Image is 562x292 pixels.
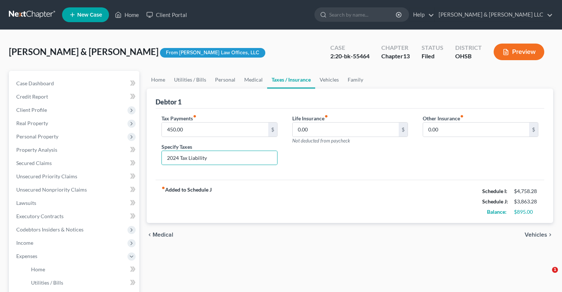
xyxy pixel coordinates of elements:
[156,97,181,106] div: Debtor 1
[381,52,410,61] div: Chapter
[10,157,139,170] a: Secured Claims
[16,93,48,100] span: Credit Report
[16,173,77,179] span: Unsecured Priority Claims
[552,267,558,273] span: 1
[147,232,153,238] i: chevron_left
[10,210,139,223] a: Executory Contracts
[343,71,368,89] a: Family
[409,8,434,21] a: Help
[16,240,33,246] span: Income
[16,186,87,193] span: Unsecured Nonpriority Claims
[16,226,84,233] span: Codebtors Insiders & Notices
[9,46,159,57] span: [PERSON_NAME] & [PERSON_NAME]
[10,143,139,157] a: Property Analysis
[514,188,538,195] div: $4,758.28
[494,44,544,60] button: Preview
[423,123,529,137] input: --
[381,44,410,52] div: Chapter
[161,114,197,122] label: Tax Payments
[329,8,397,21] input: Search by name...
[292,114,328,122] label: Life Insurance
[16,213,64,219] span: Executory Contracts
[292,138,350,144] span: Not deducted from paycheck
[143,8,191,21] a: Client Portal
[514,208,538,216] div: $895.00
[31,279,63,286] span: Utilities / Bills
[193,114,197,118] i: fiber_manual_record
[10,196,139,210] a: Lawsuits
[423,114,464,122] label: Other Insurance
[77,12,102,18] span: New Case
[460,114,464,118] i: fiber_manual_record
[240,71,267,89] a: Medical
[160,48,265,58] div: From [PERSON_NAME] Law Offices, LLC
[10,183,139,196] a: Unsecured Nonpriority Claims
[525,232,547,238] span: Vehicles
[25,276,139,289] a: Utilities / Bills
[111,8,143,21] a: Home
[435,8,553,21] a: [PERSON_NAME] & [PERSON_NAME] LLC
[162,151,277,165] input: Specify...
[268,123,277,137] div: $
[514,198,538,205] div: $3,863.28
[25,263,139,276] a: Home
[422,44,443,52] div: Status
[293,123,399,137] input: --
[403,52,410,59] span: 13
[455,52,482,61] div: OHSB
[399,123,408,137] div: $
[161,143,192,151] label: Specify Taxes
[16,253,37,259] span: Expenses
[324,114,328,118] i: fiber_manual_record
[330,44,369,52] div: Case
[422,52,443,61] div: Filed
[482,188,507,194] strong: Schedule I:
[31,266,45,272] span: Home
[10,77,139,90] a: Case Dashboard
[147,232,173,238] button: chevron_left Medical
[16,107,47,113] span: Client Profile
[10,90,139,103] a: Credit Report
[315,71,343,89] a: Vehicles
[16,80,54,86] span: Case Dashboard
[487,209,507,215] strong: Balance:
[153,232,173,238] span: Medical
[147,71,170,89] a: Home
[16,147,57,153] span: Property Analysis
[267,71,315,89] a: Taxes / Insurance
[16,133,58,140] span: Personal Property
[525,232,553,238] button: Vehicles chevron_right
[330,52,369,61] div: 2:20-bk-55464
[455,44,482,52] div: District
[170,71,211,89] a: Utilities / Bills
[162,123,268,137] input: --
[537,267,555,285] iframe: Intercom live chat
[482,198,508,205] strong: Schedule J:
[16,200,36,206] span: Lawsuits
[16,120,48,126] span: Real Property
[161,186,165,190] i: fiber_manual_record
[547,232,553,238] i: chevron_right
[161,186,212,217] strong: Added to Schedule J
[529,123,538,137] div: $
[211,71,240,89] a: Personal
[10,170,139,183] a: Unsecured Priority Claims
[16,160,52,166] span: Secured Claims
